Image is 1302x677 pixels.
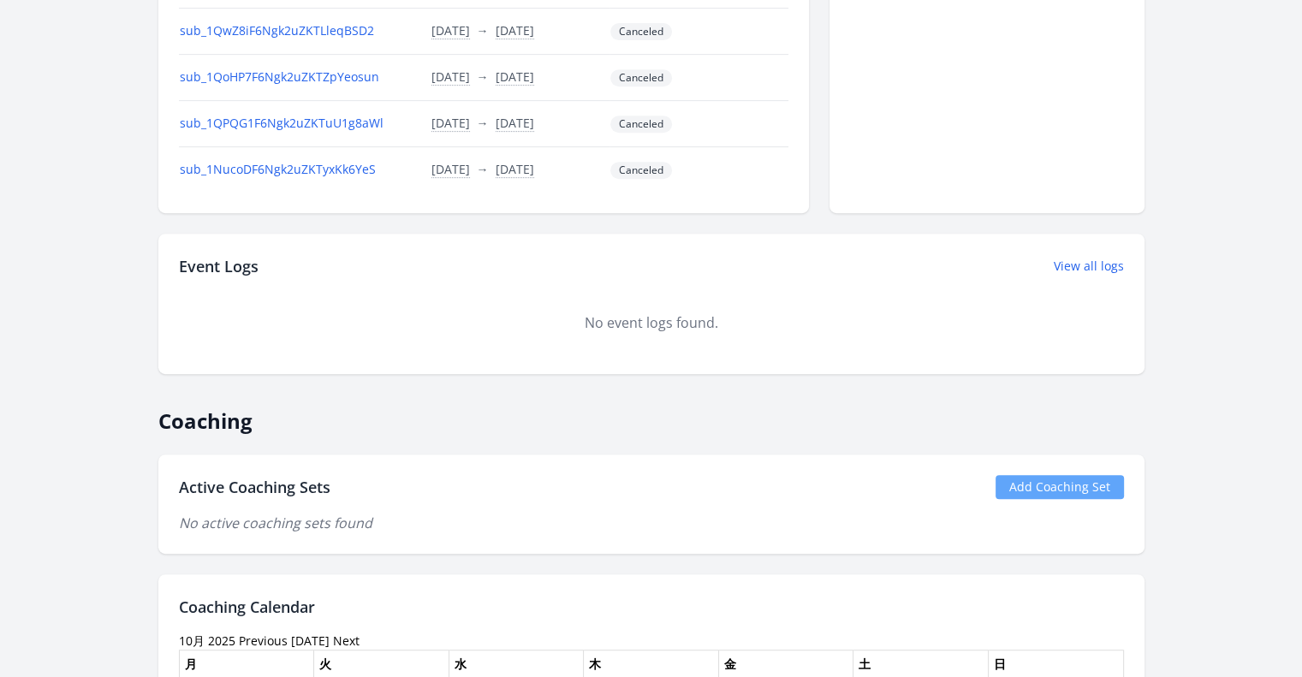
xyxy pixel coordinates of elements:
[179,254,259,278] h2: Event Logs
[496,161,534,178] button: [DATE]
[180,161,376,177] a: sub_1NucoDF6Ngk2uZKTyxKk6YeS
[477,115,489,131] span: →
[179,475,330,499] h2: Active Coaching Sets
[996,475,1124,499] a: Add Coaching Set
[179,595,1124,619] h2: Coaching Calendar
[477,161,489,177] span: →
[180,22,374,39] a: sub_1QwZ8iF6Ngk2uZKTLleqBSD2
[179,312,1124,333] div: No event logs found.
[477,22,489,39] span: →
[291,632,330,649] a: [DATE]
[496,68,534,86] button: [DATE]
[431,161,470,178] button: [DATE]
[610,69,672,86] span: Canceled
[477,68,489,85] span: →
[610,162,672,179] span: Canceled
[431,68,470,86] button: [DATE]
[333,632,360,649] a: Next
[1054,258,1124,275] a: View all logs
[239,632,288,649] a: Previous
[431,22,470,39] button: [DATE]
[496,22,534,39] button: [DATE]
[431,115,470,132] button: [DATE]
[179,632,235,649] time: 10月 2025
[496,115,534,132] button: [DATE]
[180,115,383,131] a: sub_1QPQG1F6Ngk2uZKTuU1g8aWl
[610,23,672,40] span: Canceled
[158,395,1144,434] h2: Coaching
[179,513,1124,533] p: No active coaching sets found
[610,116,672,133] span: Canceled
[180,68,379,85] a: sub_1QoHP7F6Ngk2uZKTZpYeosun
